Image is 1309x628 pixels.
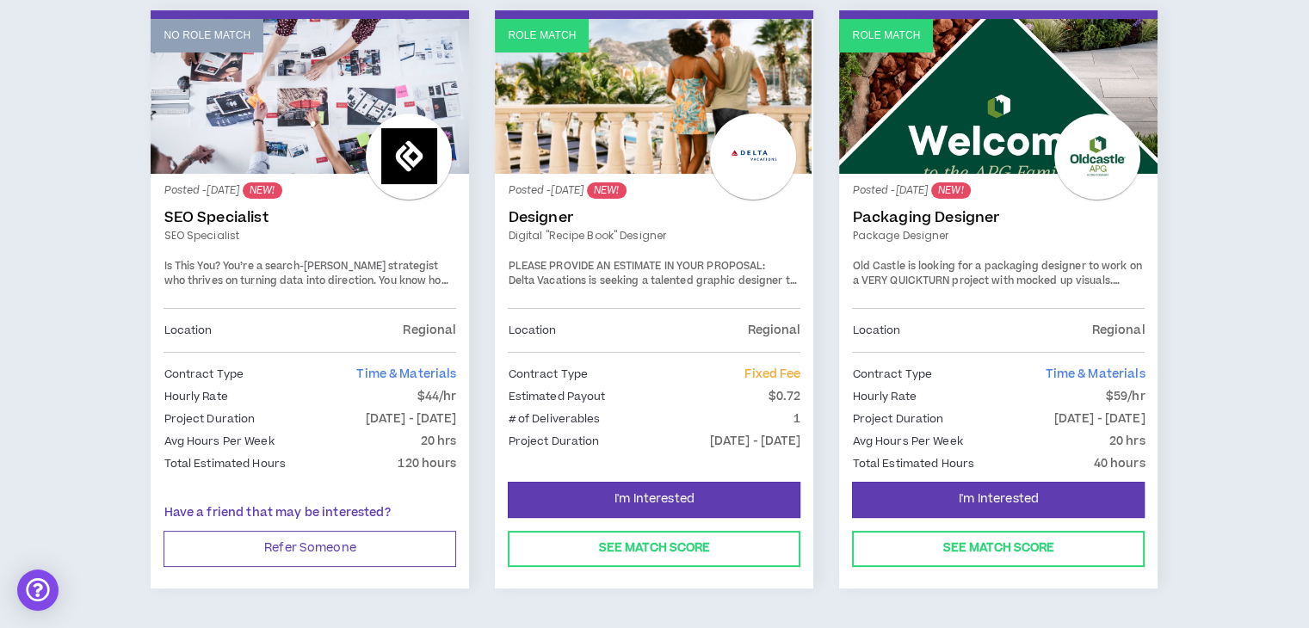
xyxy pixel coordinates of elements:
[403,321,456,340] p: Regional
[164,504,456,522] p: Have a friend that may be interested?
[508,482,800,518] button: I'm Interested
[852,259,1141,289] span: Old Castle is looking for a packaging designer to work on a VERY QUICKTURN project with mocked up...
[421,432,457,451] p: 20 hrs
[243,182,281,199] sup: NEW!
[508,432,599,451] p: Project Duration
[164,409,255,428] p: Project Duration
[508,409,600,428] p: # of Deliverables
[1093,454,1145,473] p: 40 hours
[356,366,456,383] span: Time & Materials
[1045,366,1145,383] span: Time & Materials
[164,454,286,473] p: Total Estimated Hours
[164,531,456,567] button: Refer Someone
[508,28,576,44] p: Role Match
[417,387,457,406] p: $44/hr
[852,28,920,44] p: Role Match
[508,365,588,384] p: Contract Type
[508,274,796,304] span: Delta Vacations is seeking a talented graphic designer to suport a quick turn digital "Recipe Book."
[614,491,695,508] span: I'm Interested
[1109,432,1145,451] p: 20 hrs
[366,409,457,428] p: [DATE] - [DATE]
[164,259,449,365] span: You’re a search-[PERSON_NAME] strategist who thrives on turning data into direction. You know how...
[587,182,626,199] sup: NEW!
[793,409,800,428] p: 1
[398,454,456,473] p: 120 hours
[710,432,801,451] p: [DATE] - [DATE]
[164,387,227,406] p: Hourly Rate
[769,387,801,406] p: $0.72
[164,432,274,451] p: Avg Hours Per Week
[747,321,800,340] p: Regional
[164,259,219,274] strong: Is This You?
[852,482,1145,518] button: I'm Interested
[508,321,556,340] p: Location
[959,491,1039,508] span: I'm Interested
[852,409,943,428] p: Project Duration
[164,209,456,226] a: SEO Specialist
[508,531,800,567] button: See Match Score
[1054,409,1145,428] p: [DATE] - [DATE]
[164,321,212,340] p: Location
[931,182,970,199] sup: NEW!
[852,182,1145,199] p: Posted - [DATE]
[852,365,932,384] p: Contract Type
[164,182,456,199] p: Posted - [DATE]
[495,19,813,174] a: Role Match
[508,259,765,274] strong: PLEASE PROVIDE AN ESTIMATE IN YOUR PROPOSAL:
[164,28,250,44] p: No Role Match
[852,209,1145,226] a: Packaging Designer
[151,19,469,174] a: No Role Match
[852,454,974,473] p: Total Estimated Hours
[164,365,244,384] p: Contract Type
[508,228,800,243] a: Digital "Recipe Book" Designer
[852,228,1145,243] a: Package Designer
[17,570,59,611] div: Open Intercom Messenger
[744,366,800,383] span: Fixed Fee
[508,387,605,406] p: Estimated Payout
[1091,321,1145,340] p: Regional
[508,182,800,199] p: Posted - [DATE]
[839,19,1158,174] a: Role Match
[852,321,900,340] p: Location
[852,387,916,406] p: Hourly Rate
[1106,387,1145,406] p: $59/hr
[852,432,962,451] p: Avg Hours Per Week
[508,209,800,226] a: Designer
[164,228,456,243] a: SEO Specialist
[852,531,1145,567] button: See Match Score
